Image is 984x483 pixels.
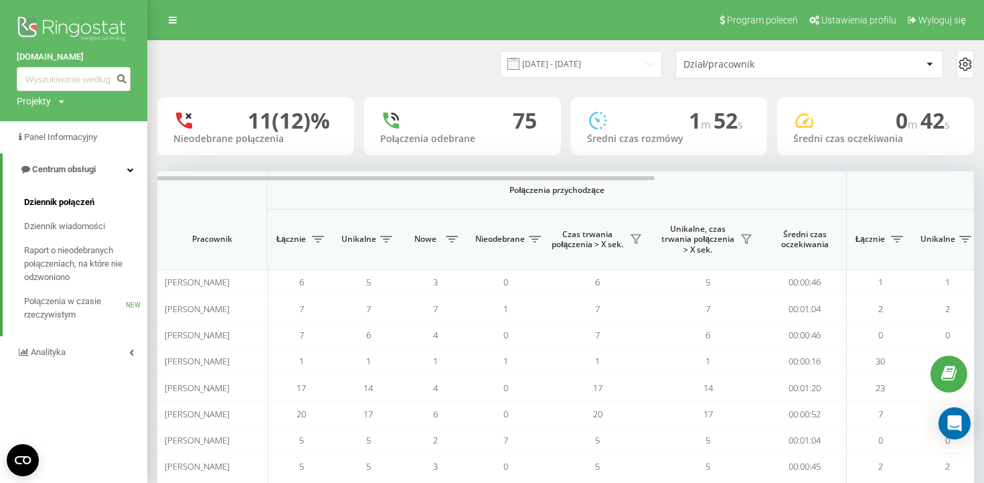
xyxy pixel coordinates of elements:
span: [PERSON_NAME] [165,382,230,394]
a: Połączenia w czasie rzeczywistymNEW [24,289,147,327]
span: 52 [714,106,743,135]
span: 0 [503,382,508,394]
span: Nowe [408,234,442,245]
span: Łącznie [853,234,887,245]
td: 00:01:04 [763,427,847,454]
span: 2 [945,303,950,315]
span: 7 [503,434,508,446]
span: Program poleceń [727,15,798,25]
span: [PERSON_NAME] [165,434,230,446]
span: Połączenia w czasie rzeczywistym [24,295,126,322]
span: m [701,117,714,132]
span: 5 [366,276,371,288]
span: 14 [363,382,373,394]
span: [PERSON_NAME] [165,329,230,341]
span: [PERSON_NAME] [165,303,230,315]
td: 00:01:04 [763,295,847,322]
a: Dziennik połączeń [24,190,147,214]
span: Panel Informacyjny [24,132,97,142]
span: Czas trwania połączenia > X sek. [549,229,626,250]
span: Nieodebrane [475,234,525,245]
span: 7 [433,303,438,315]
div: Projekty [17,94,51,108]
span: 1 [433,355,438,367]
span: 6 [433,408,438,420]
div: Średni czas oczekiwania [793,133,958,145]
span: 7 [366,303,371,315]
span: 5 [299,460,304,472]
span: 2 [945,460,950,472]
span: 5 [706,434,710,446]
span: Unikalne, czas trwania połączenia > X sek. [659,224,736,255]
span: Centrum obsługi [32,164,96,174]
span: 20 [297,408,306,420]
span: Połączenia przychodzące [303,185,811,196]
span: Średni czas oczekiwania [773,229,836,250]
span: [PERSON_NAME] [165,408,230,420]
td: 00:00:46 [763,269,847,295]
a: Dziennik wiadomości [24,214,147,238]
td: 00:00:45 [763,454,847,480]
span: [PERSON_NAME] [165,276,230,288]
span: 6 [366,329,371,341]
span: 5 [299,434,304,446]
span: 1 [299,355,304,367]
button: Open CMP widget [7,444,39,476]
span: s [945,117,950,132]
div: Open Intercom Messenger [938,407,971,439]
span: 0 [896,106,920,135]
span: 23 [876,382,885,394]
span: 17 [363,408,373,420]
span: 5 [595,434,600,446]
span: 14 [704,382,713,394]
span: 7 [299,303,304,315]
img: Ringostat logo [17,13,131,47]
div: Średni czas rozmówy [587,133,752,145]
span: Analityka [31,347,66,357]
span: 7 [706,303,710,315]
span: 6 [706,329,710,341]
span: 0 [878,329,883,341]
span: 17 [704,408,713,420]
span: 5 [366,460,371,472]
span: 7 [595,329,600,341]
span: 0 [945,329,950,341]
a: Centrum obsługi [3,153,147,186]
div: 11 (12)% [248,108,330,133]
span: 2 [878,303,883,315]
div: 75 [513,108,537,133]
span: 0 [503,408,508,420]
td: 00:00:46 [763,322,847,348]
span: Unikalne [920,234,955,245]
span: Wyloguj się [918,15,966,25]
span: 4 [433,382,438,394]
span: Dziennik połączeń [24,196,94,209]
span: 17 [593,382,602,394]
span: Łącznie [274,234,308,245]
span: 0 [945,434,950,446]
span: 0 [878,434,883,446]
span: 6 [299,276,304,288]
span: 1 [878,276,883,288]
span: 3 [433,460,438,472]
span: 3 [433,276,438,288]
span: 1 [503,303,508,315]
span: 4 [433,329,438,341]
span: Ustawienia profilu [821,15,896,25]
span: [PERSON_NAME] [165,355,230,367]
div: Nieodebrane połączenia [173,133,338,145]
span: 0 [503,460,508,472]
span: 2 [878,460,883,472]
span: m [908,117,920,132]
span: 7 [299,329,304,341]
a: [DOMAIN_NAME] [17,50,131,64]
span: 5 [595,460,600,472]
span: 1 [689,106,714,135]
span: s [738,117,743,132]
span: 1 [706,355,710,367]
span: 20 [593,408,602,420]
span: 17 [297,382,306,394]
td: 00:00:52 [763,401,847,427]
span: 5 [706,460,710,472]
span: 5 [366,434,371,446]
